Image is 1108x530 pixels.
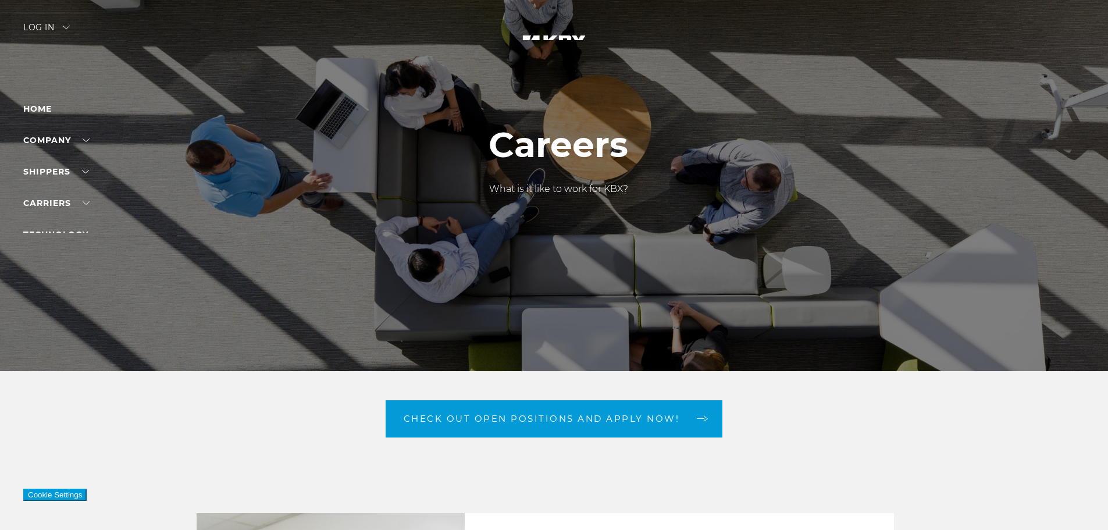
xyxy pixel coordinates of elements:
[489,125,628,165] h1: Careers
[489,182,628,196] p: What is it like to work for KBX?
[511,23,598,74] img: kbx logo
[23,229,88,240] a: Technology
[23,135,90,145] a: Company
[63,26,70,29] img: arrow
[23,489,87,501] button: Cookie Settings
[23,23,70,40] div: Log in
[23,166,89,177] a: SHIPPERS
[386,400,723,437] a: Check out open positions and apply now! arrow arrow
[23,198,90,208] a: Carriers
[23,104,52,114] a: Home
[404,414,680,423] span: Check out open positions and apply now!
